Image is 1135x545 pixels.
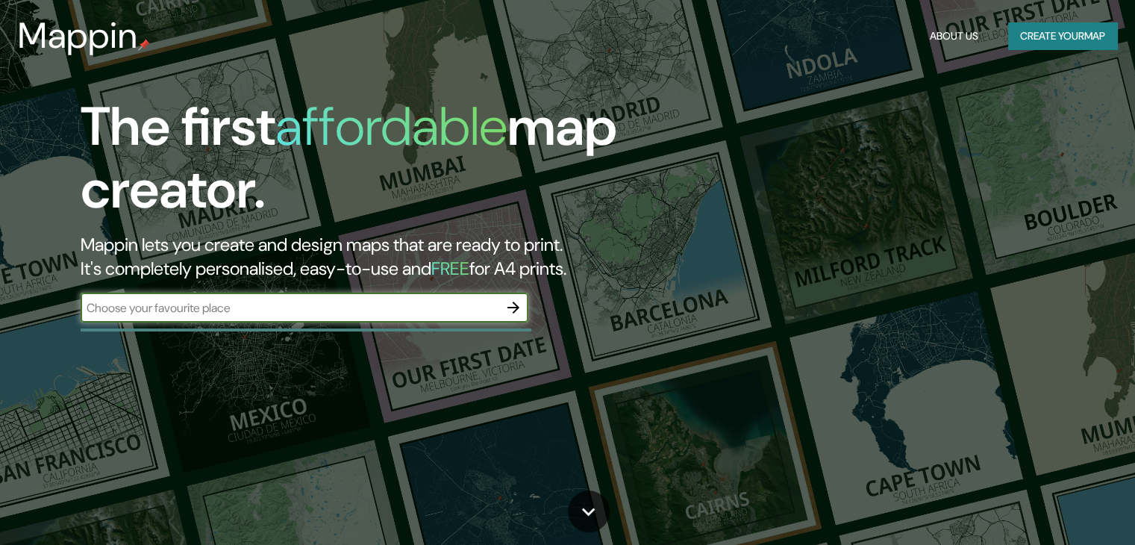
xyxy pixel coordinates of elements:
input: Choose your favourite place [81,299,498,317]
h1: affordable [275,92,507,161]
button: Create yourmap [1008,22,1117,50]
button: About Us [924,22,984,50]
h2: Mappin lets you create and design maps that are ready to print. It's completely personalised, eas... [81,233,648,281]
h1: The first map creator. [81,96,648,233]
h3: Mappin [18,15,138,57]
h5: FREE [431,257,469,280]
img: mappin-pin [138,39,150,51]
